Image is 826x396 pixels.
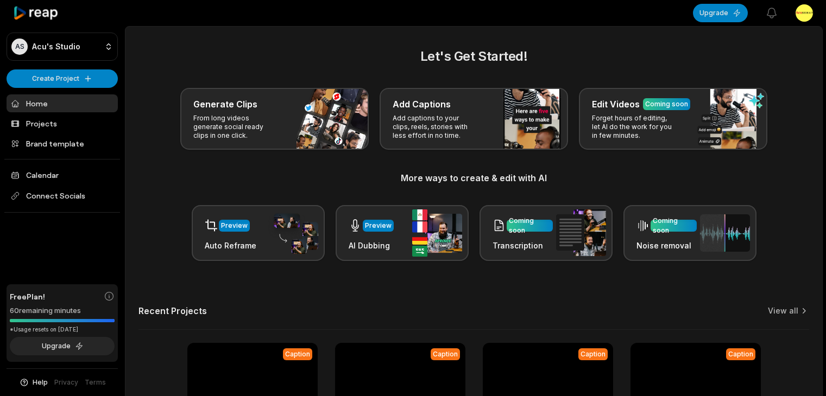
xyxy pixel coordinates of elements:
a: Home [7,94,118,112]
p: Forget hours of editing, let AI do the work for you in few minutes. [592,114,676,140]
a: Projects [7,114,118,132]
h2: Recent Projects [138,305,207,316]
button: Help [19,378,48,387]
a: Brand template [7,135,118,152]
h3: Auto Reframe [205,240,256,251]
button: Create Project [7,69,118,88]
div: AS [11,39,28,55]
button: Upgrade [10,337,115,355]
img: ai_dubbing.png [412,209,462,257]
h3: Add Captions [393,98,451,111]
p: Add captions to your clips, reels, stories with less effort in no time. [393,114,477,140]
div: 60 remaining minutes [10,305,115,316]
div: *Usage resets on [DATE] [10,325,115,334]
h3: Transcription [493,240,553,251]
h3: Edit Videos [592,98,640,111]
div: Preview [221,221,248,231]
a: Terms [85,378,106,387]
div: Coming soon [653,216,695,235]
img: noise_removal.png [700,214,750,252]
h3: Generate Clips [193,98,257,111]
div: Coming soon [645,99,688,109]
a: View all [768,305,798,316]
a: Calendar [7,166,118,184]
img: auto_reframe.png [268,212,318,254]
span: Help [33,378,48,387]
div: Preview [365,221,392,231]
p: Acu's Studio [32,42,80,52]
h3: More ways to create & edit with AI [138,171,809,184]
p: From long videos generate social ready clips in one click. [193,114,278,140]
span: Free Plan! [10,291,45,302]
div: Coming soon [509,216,551,235]
button: Upgrade [693,4,748,22]
img: transcription.png [556,209,606,256]
h2: Let's Get Started! [138,47,809,66]
span: Connect Socials [7,186,118,206]
h3: AI Dubbing [349,240,394,251]
a: Privacy [54,378,78,387]
h3: Noise removal [636,240,697,251]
